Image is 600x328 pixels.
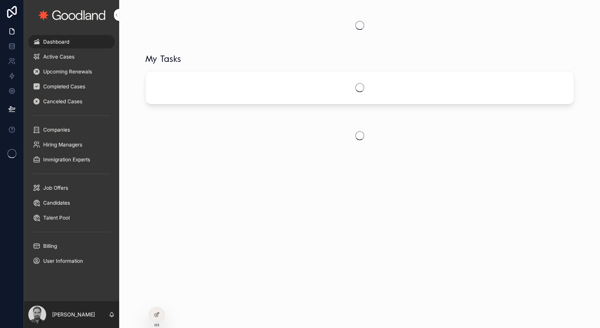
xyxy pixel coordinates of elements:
[43,214,70,221] span: Talent Pool
[43,156,90,163] span: Immigration Experts
[28,196,115,209] a: Candidates
[28,138,115,151] a: Hiring Managers
[28,254,115,268] a: User Information
[43,53,74,60] span: Active Cases
[43,83,85,90] span: Completed Cases
[28,211,115,224] a: Talent Pool
[43,199,70,206] span: Candidates
[28,50,115,63] a: Active Cases
[28,123,115,136] a: Companies
[52,311,95,318] p: [PERSON_NAME]
[43,141,82,148] span: Hiring Managers
[28,153,115,166] a: Immigration Experts
[43,68,92,75] span: Upcoming Renewals
[28,95,115,108] a: Canceled Cases
[28,239,115,253] a: Billing
[28,80,115,93] a: Completed Cases
[43,243,57,249] span: Billing
[28,35,115,48] a: Dashboard
[28,65,115,78] a: Upcoming Renewals
[28,181,115,195] a: Job Offers
[43,258,83,264] span: User Information
[24,30,119,277] div: scrollable content
[38,10,105,20] img: App logo
[43,98,82,105] span: Canceled Cases
[43,38,69,45] span: Dashboard
[43,184,68,191] span: Job Offers
[145,54,181,66] h1: My Tasks
[43,126,70,133] span: Companies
